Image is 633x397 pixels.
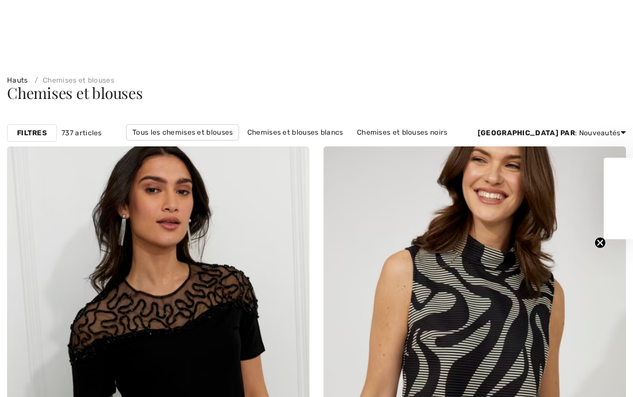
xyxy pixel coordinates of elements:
[594,237,606,249] button: Close teaser
[351,125,454,140] a: Chemises et blouses noirs
[604,158,633,239] div: Close teaser
[30,76,114,84] a: Chemises et blouses
[593,312,621,341] iframe: Ouvre un widget dans lequel vous pouvez chatter avec l’un de nos agents
[323,141,379,156] a: Manches 3/4
[478,129,575,137] strong: [GEOGRAPHIC_DATA] par
[7,76,28,84] a: Hauts
[62,128,102,138] span: 737 articles
[126,124,239,141] a: Tous les chemises et blouses
[7,83,143,103] span: Chemises et blouses
[175,141,247,156] a: Manches longues
[478,128,626,138] div: : Nouveautés
[249,141,321,156] a: Manches courtes
[381,141,404,156] a: Uni
[241,125,349,140] a: Chemises et blouses blancs
[17,128,47,138] strong: Filtres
